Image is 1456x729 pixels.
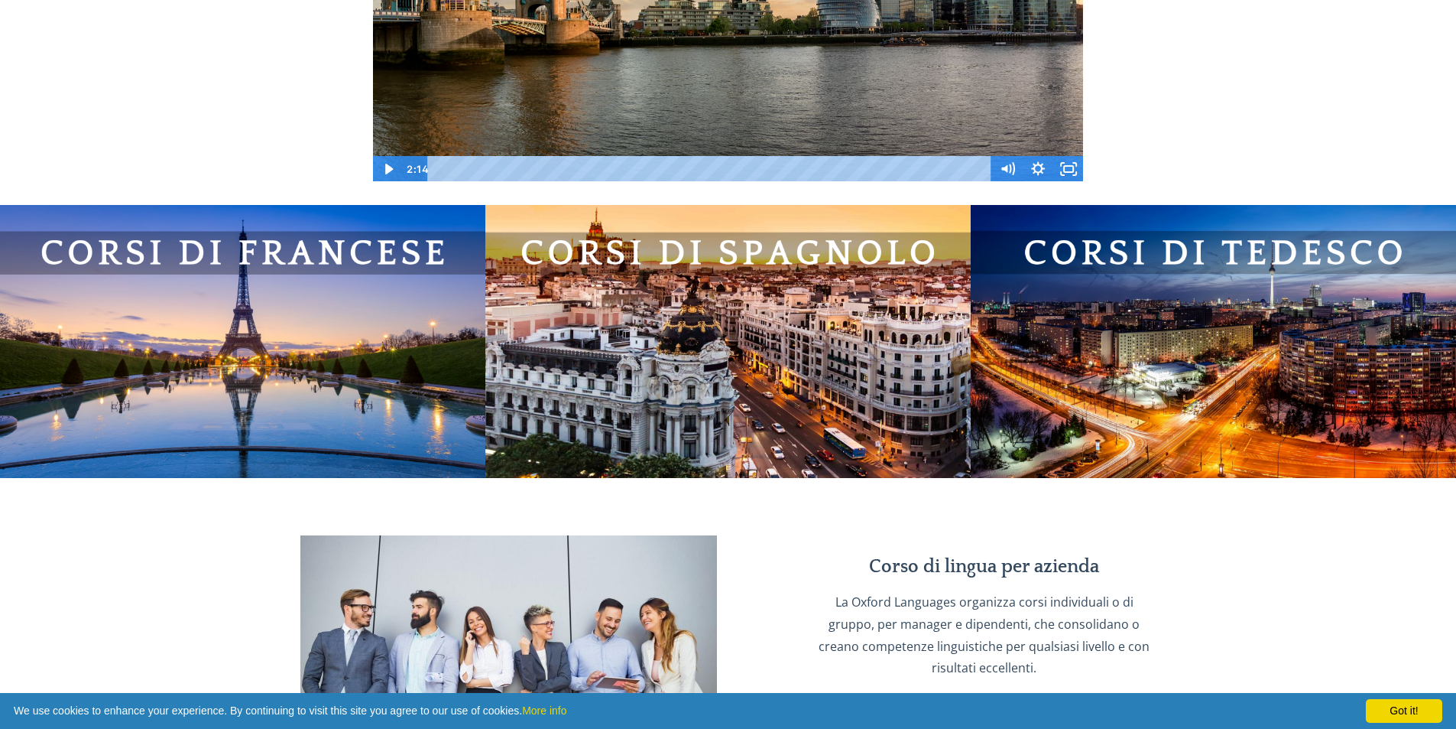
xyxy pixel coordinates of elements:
[971,205,1456,478] img: qaqZ9tZ5QmSA2VSZKFfM_Corso_di_tedesco_Rivoli.png
[485,205,971,478] img: BdeEQCbDRySYFhVY4Cvu_Corso_di_spagnolo_Rivoli.png
[522,705,566,717] a: More info
[812,591,1156,679] p: La Oxford Languages organizza corsi individuali o di gruppo, per manager e dipendenti, che consol...
[1053,156,1084,182] button: Fullscreen
[992,156,1023,182] button: Mute
[812,555,1156,579] h4: Corso di lingua per azienda
[1366,699,1442,723] div: Got it!
[439,156,984,182] div: Playbar
[14,699,1442,723] span: We use cookies to enhance your experience. By continuing to visit this site you agree to our use ...
[372,156,403,182] button: Play Video
[1023,156,1053,182] button: Show settings menu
